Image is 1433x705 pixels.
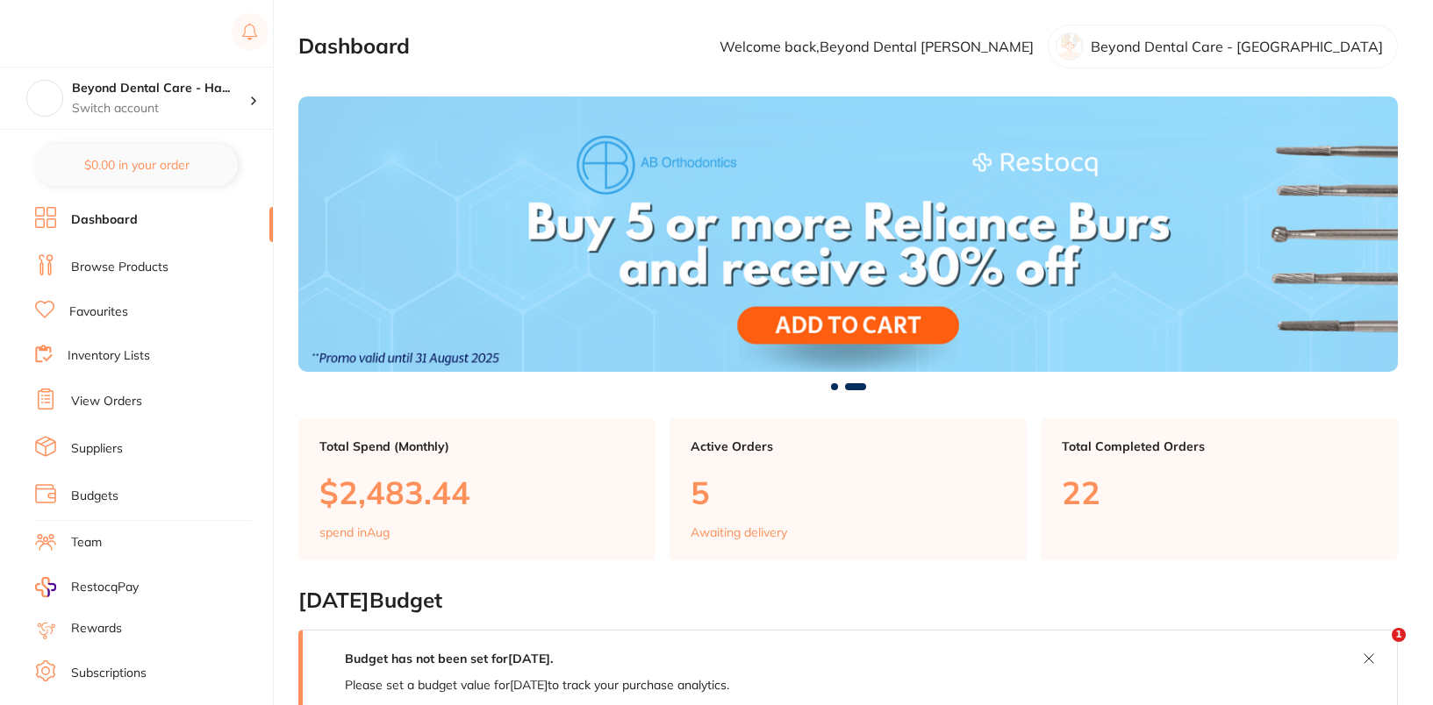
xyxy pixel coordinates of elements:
a: Suppliers [71,440,123,458]
p: Switch account [72,100,249,117]
strong: Budget has not been set for [DATE] . [345,651,553,666]
a: Rewards [71,620,122,637]
a: Total Completed Orders22 [1041,418,1398,560]
button: $0.00 in your order [35,144,238,186]
a: Team [71,534,102,552]
img: Restocq Logo [35,23,147,44]
img: Dashboard [298,96,1398,371]
img: Beyond Dental Care - Hamilton [27,81,62,116]
p: Total Completed Orders [1062,439,1377,453]
p: 22 [1062,474,1377,510]
p: 5 [691,474,1006,510]
h2: [DATE] Budget [298,588,1398,613]
a: Dashboard [71,211,138,229]
p: Awaiting delivery [691,525,787,539]
iframe: Intercom live chat [1356,628,1398,670]
span: 1 [1392,628,1406,642]
a: Total Spend (Monthly)$2,483.44spend inAug [298,418,656,560]
p: Welcome back, Beyond Dental [PERSON_NAME] [720,39,1034,54]
a: Inventory Lists [68,347,150,365]
span: RestocqPay [71,579,139,596]
p: Total Spend (Monthly) [319,439,634,453]
h4: Beyond Dental Care - Hamilton [72,80,249,97]
a: Browse Products [71,259,168,276]
img: RestocqPay [35,577,56,597]
p: spend in Aug [319,525,390,539]
a: Favourites [69,303,128,321]
p: $2,483.44 [319,474,634,510]
h2: Dashboard [298,34,410,59]
a: Active Orders5Awaiting delivery [670,418,1027,560]
a: Restocq Logo [35,13,147,53]
p: Active Orders [691,439,1006,453]
a: RestocqPay [35,577,139,597]
a: View Orders [71,393,142,410]
a: Subscriptions [71,665,147,682]
a: Budgets [71,488,118,505]
p: Please set a budget value for [DATE] to track your purchase analytics. [345,678,729,692]
p: Beyond Dental Care - [GEOGRAPHIC_DATA] [1091,39,1383,54]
